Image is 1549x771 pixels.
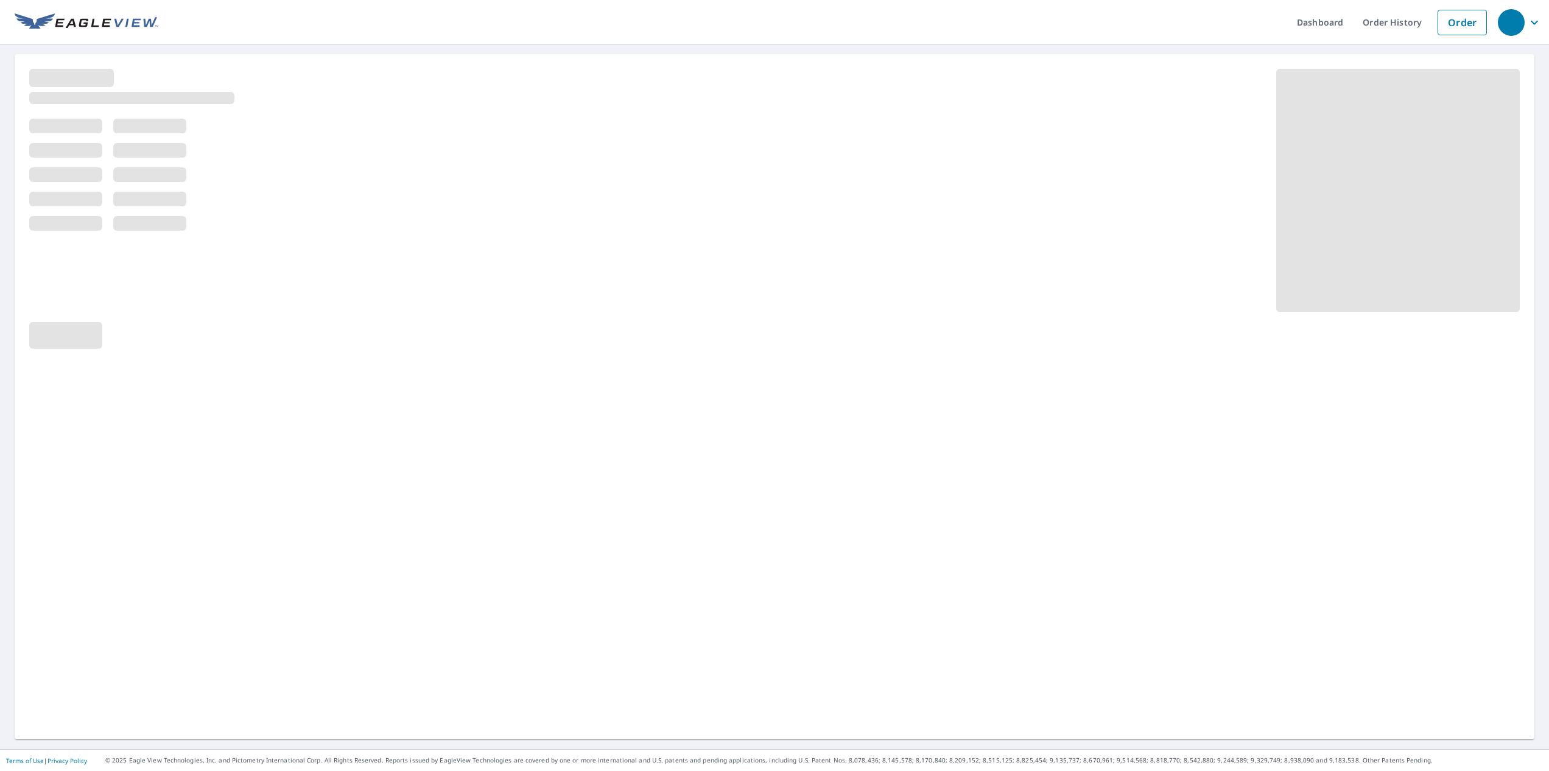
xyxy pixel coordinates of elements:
[1438,10,1487,35] a: Order
[47,756,87,765] a: Privacy Policy
[15,13,158,32] img: EV Logo
[105,756,1543,765] p: © 2025 Eagle View Technologies, Inc. and Pictometry International Corp. All Rights Reserved. Repo...
[6,756,44,765] a: Terms of Use
[6,757,87,764] p: |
